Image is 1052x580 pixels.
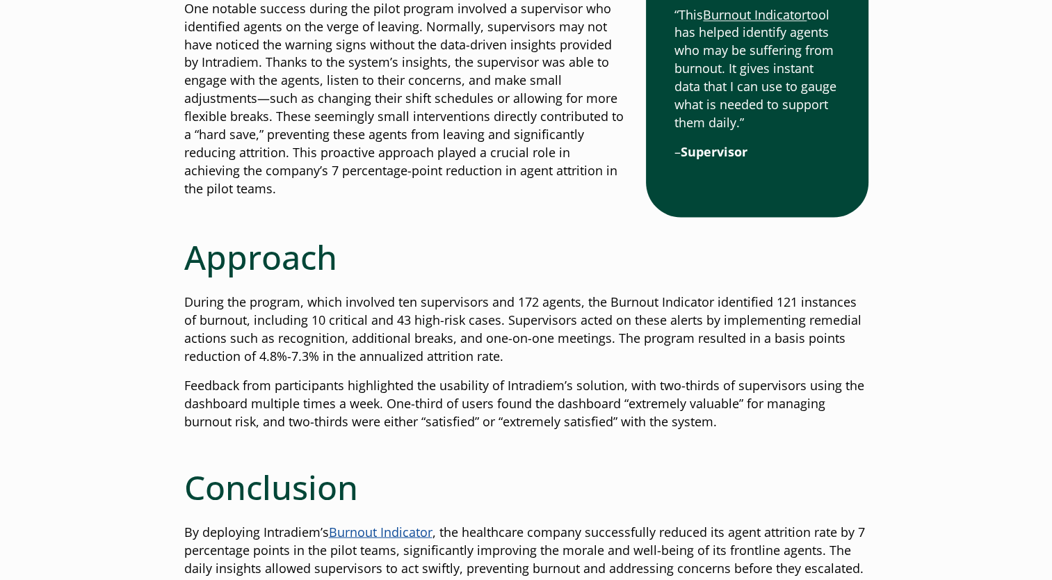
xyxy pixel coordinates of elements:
[703,6,807,23] a: Burnout Indicator
[184,467,868,507] h2: Conclusion
[674,6,839,132] p: “This tool has helped identify agents who may be suffering from burnout. It gives instant data th...
[184,236,868,277] h2: Approach
[674,143,839,161] p: –
[184,376,868,430] p: Feedback from participants highlighted the usability of Intradiem’s solution, with two-thirds of ...
[681,143,747,160] strong: Supervisor
[184,293,868,365] p: During the program, which involved ten supervisors and 172 agents, the Burnout Indicator identifi...
[329,523,432,540] a: Burnout Indicator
